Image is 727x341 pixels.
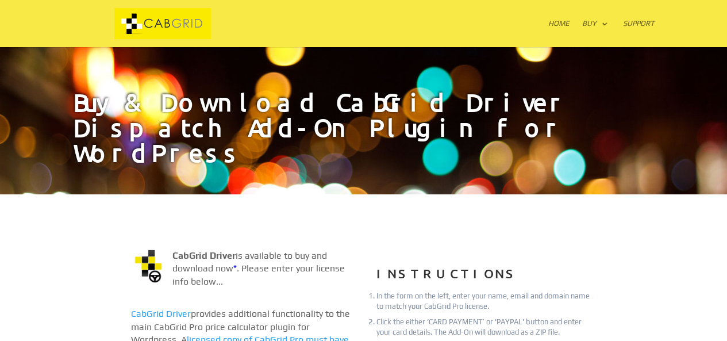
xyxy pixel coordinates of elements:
[131,250,351,297] p: is available to buy and download now . Please enter your license info below...
[582,20,608,47] a: Buy
[376,291,597,312] li: In the form on the left, enter your name, email and domain name to match your CabGrid Pro license.
[131,250,166,284] img: Taxi Driver Wordpress Plugin
[376,262,597,291] h3: INSTRUCTIONS
[75,8,251,40] img: CabGrid
[73,90,655,194] h1: Buy & Download CabGrid Driver Dispatch Add-On Plugin for WordPress
[172,250,236,261] strong: CabGrid Driver
[623,20,655,47] a: Support
[376,317,597,338] li: Click the either ‘CARD PAYMENT’ or 'PAYPAL' button and enter your card details. The Add-On will d...
[548,20,570,47] a: Home
[131,308,191,319] a: CabGrid Driver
